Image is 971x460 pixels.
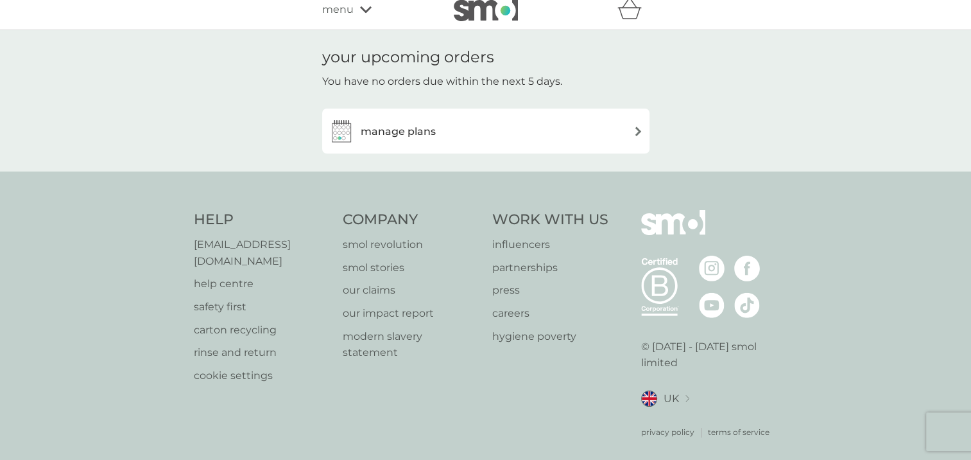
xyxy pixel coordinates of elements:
img: UK flag [641,391,657,407]
a: [EMAIL_ADDRESS][DOMAIN_NAME] [194,236,331,269]
h4: Help [194,210,331,230]
a: modern slavery statement [343,328,479,361]
h4: Company [343,210,479,230]
span: UK [664,391,679,407]
img: visit the smol Instagram page [699,256,725,281]
p: You have no orders due within the next 5 days. [322,73,562,90]
a: hygiene poverty [492,328,608,345]
a: carton recycling [194,322,331,339]
a: our claims [343,282,479,299]
img: arrow right [633,127,643,136]
h4: Work With Us [492,210,608,230]
h3: manage plans [361,123,436,140]
img: visit the smol Tiktok page [734,292,760,318]
a: cookie settings [194,367,331,384]
a: careers [492,305,608,322]
a: smol revolution [343,236,479,253]
a: partnerships [492,260,608,276]
img: visit the smol Facebook page [734,256,760,281]
a: smol stories [343,260,479,276]
a: safety first [194,299,331,315]
a: privacy policy [641,426,694,438]
img: visit the smol Youtube page [699,292,725,318]
span: menu [322,1,354,18]
a: rinse and return [194,344,331,361]
a: terms of service [708,426,769,438]
img: select a new location [685,395,689,402]
img: smol [641,210,705,254]
a: influencers [492,236,608,253]
a: our impact report [343,305,479,322]
a: press [492,282,608,299]
p: © [DATE] - [DATE] smol limited [641,339,778,371]
h1: your upcoming orders [322,48,494,67]
a: help centre [194,276,331,292]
